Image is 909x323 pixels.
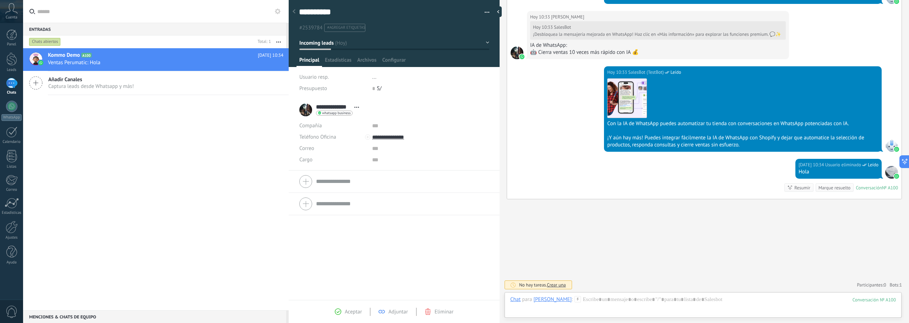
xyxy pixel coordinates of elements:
[530,49,786,56] div: 🤖 Cierra ventas 10 veces más rápido con IA 💰
[1,68,22,72] div: Leads
[1,140,22,144] div: Calendario
[572,296,573,303] span: :
[322,111,350,115] span: whatsapp business
[372,74,376,80] span: ...
[255,38,271,45] div: Total: 1
[794,184,810,191] div: Resumir
[38,60,43,65] img: waba.svg
[299,145,314,152] span: Correo
[1,211,22,215] div: Estadísticas
[607,69,628,76] div: Hoy 10:33
[29,38,61,46] div: Chats abiertos
[894,174,899,179] img: waba.svg
[48,83,134,90] span: Captura leads desde Whatsapp y más!
[299,143,314,154] button: Correo
[799,168,878,176] div: Hola
[1,42,22,47] div: Panel
[435,308,453,315] span: Eliminar
[799,161,825,168] div: [DATE] 10:34
[885,139,898,152] span: SalesBot
[325,57,352,67] span: Estadísticas
[299,134,336,140] span: Teléfono Oficina
[533,32,781,37] div: ¡Desbloquea la mensajería mejorada en WhatsApp! Haz clic en «Más información» para explorar las f...
[856,185,882,191] div: Conversación
[81,53,92,57] span: A100
[607,134,878,149] div: ¡Y aún hay más! Puedes integrar fácilmente la IA de WhatsApp con Shopify y dejar que automatice l...
[377,85,381,92] span: S/
[23,23,286,35] div: Entradas
[1,188,22,192] div: Correo
[533,296,572,302] div: Víctor Fuentes
[23,48,289,71] a: Kommo Demo A100 [DATE] 10:34 Ventas Perumatic: Hola
[818,184,850,191] div: Marque resuelto
[48,59,270,66] span: Ventas Perumatic: Hola
[299,154,367,166] div: Cargo
[530,42,786,49] div: IA de WhatsApp:
[357,57,376,67] span: Archivos
[884,282,886,288] span: 0
[882,185,898,191] div: № A100
[547,282,566,288] span: Crear una
[628,69,664,76] span: SalesBot (TestBot)
[299,72,367,83] div: Usuario resp.
[519,282,566,288] div: No hay tareas.
[23,310,286,323] div: Menciones & Chats de equipo
[345,308,362,315] span: Aceptar
[607,120,878,127] div: Con la IA de WhatsApp puedes automatizar tu tienda con conversaciones en WhatsApp potenciadas con...
[299,85,327,92] span: Presupuesto
[608,79,647,118] img: 3c6b52e5-0f28-43a3-939d-6b9b33d1cdc8
[1,260,22,265] div: Ayuda
[495,6,502,17] div: Ocultar
[382,57,405,67] span: Configurar
[388,308,408,315] span: Adjuntar
[533,24,554,30] div: Hoy 10:33
[299,74,329,80] span: Usuario resp.
[1,90,22,95] div: Chats
[899,282,902,288] span: 1
[554,24,571,30] span: SalesBot
[48,76,134,83] span: Añadir Canales
[327,25,365,30] span: #agregar etiquetas
[299,57,319,67] span: Principal
[853,297,896,303] div: 100
[258,52,283,59] span: [DATE] 10:34
[894,147,899,152] img: waba.svg
[299,120,367,132] div: Compañía
[299,132,336,143] button: Teléfono Oficina
[530,13,551,21] div: Hoy 10:33
[670,69,681,76] span: Leído
[299,83,367,94] div: Presupuesto
[551,13,584,21] span: Víctor Fuentes
[825,161,861,168] span: Usuario eliminado
[857,282,886,288] a: Participantes:0
[511,46,523,59] span: Víctor Fuentes
[1,235,22,240] div: Ajustes
[299,24,322,31] span: #2539784
[299,157,312,162] span: Cargo
[522,296,532,303] span: para
[868,161,878,168] span: Leído
[6,15,17,20] span: Cuenta
[48,52,80,59] span: Kommo Demo
[890,282,902,288] span: Bots:
[519,54,524,59] img: waba.svg
[1,165,22,169] div: Listas
[271,35,286,48] button: Más
[1,114,22,121] div: WhatsApp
